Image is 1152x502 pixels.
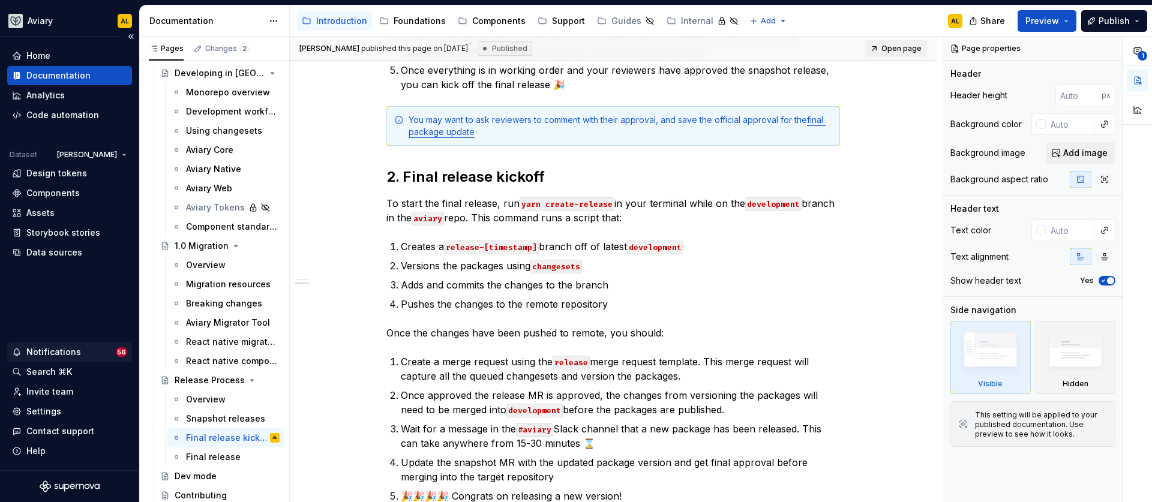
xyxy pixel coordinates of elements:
[506,404,563,417] code: development
[950,251,1009,263] div: Text alignment
[761,16,776,26] span: Add
[950,224,991,236] div: Text color
[167,102,284,121] a: Development workflow
[950,321,1031,394] div: Visible
[472,15,526,27] div: Components
[444,241,539,254] code: release-[timestamp]
[553,356,590,369] code: release
[167,447,284,467] a: Final release
[186,106,277,118] div: Development workflow
[881,44,922,53] span: Open page
[746,13,791,29] button: Add
[7,362,132,381] button: Search ⌘K
[386,167,840,187] h2: 2. Final release kickoff
[167,140,284,160] a: Aviary Core
[520,197,614,211] code: yarn create-release
[10,150,37,160] div: Dataset
[7,382,132,401] a: Invite team
[7,422,132,441] button: Contact support
[186,182,232,194] div: Aviary Web
[167,409,284,428] a: Snapshot releases
[155,371,284,390] a: Release Process
[7,402,132,421] a: Settings
[186,86,270,98] div: Monorepo overview
[453,11,530,31] a: Components
[1036,321,1116,394] div: Hidden
[186,163,241,175] div: Aviary Native
[866,40,927,57] a: Open page
[950,89,1007,101] div: Header height
[978,379,1003,389] div: Visible
[167,294,284,313] a: Breaking changes
[155,467,284,486] a: Dev mode
[1099,15,1130,27] span: Publish
[186,202,245,214] div: Aviary Tokens
[186,125,262,137] div: Using changesets
[149,15,263,27] div: Documentation
[116,347,127,357] span: 56
[167,390,284,409] a: Overview
[592,11,659,31] a: Guides
[167,160,284,179] a: Aviary Native
[299,44,468,53] span: published this page on [DATE]
[186,451,241,463] div: Final release
[401,278,840,292] p: Adds and commits the changes to the branch
[662,11,743,31] a: Internal
[167,217,284,236] a: Component standards
[316,15,367,27] div: Introduction
[950,173,1048,185] div: Background aspect ratio
[40,480,100,492] a: Supernova Logo
[167,332,284,351] a: React native migration
[26,70,91,82] div: Documentation
[533,11,590,31] a: Support
[1081,10,1147,32] button: Publish
[175,240,229,252] div: 1.0 Migration
[167,275,284,294] a: Migration resources
[26,425,94,437] div: Contact support
[1063,147,1108,159] span: Add image
[175,489,227,501] div: Contributing
[299,44,359,53] span: [PERSON_NAME]
[186,278,271,290] div: Migration resources
[26,247,82,258] div: Data sources
[951,16,959,26] div: AL
[7,243,132,262] a: Data sources
[167,83,284,102] a: Monorepo overview
[7,46,132,65] a: Home
[401,297,840,311] p: Pushes the changes to the remote repository
[516,423,553,437] code: #aviary
[412,212,444,226] code: aviary
[186,259,226,271] div: Overview
[26,386,73,398] div: Invite team
[7,86,132,105] a: Analytics
[401,455,840,484] p: Update the snapshot MR with the updated package version and get final approval before merging int...
[186,144,233,156] div: Aviary Core
[8,14,23,28] img: 256e2c79-9abd-4d59-8978-03feab5a3943.png
[394,15,446,27] div: Foundations
[2,8,137,34] button: AviaryAL
[386,196,840,225] p: To start the final release, run in your terminal while on the branch in the repo. This command ru...
[26,187,80,199] div: Components
[1046,113,1094,135] input: Auto
[186,297,262,309] div: Breaking changes
[1102,91,1111,100] p: px
[175,374,245,386] div: Release Process
[167,255,284,275] a: Overview
[186,336,277,348] div: React native migration
[167,351,284,371] a: React native component updates
[1025,15,1059,27] span: Preview
[186,355,277,367] div: React native component updates
[297,9,743,33] div: Page tree
[26,405,61,417] div: Settings
[7,184,132,203] a: Components
[950,203,999,215] div: Header text
[1046,142,1115,164] button: Add image
[7,223,132,242] a: Storybook stories
[552,15,585,27] div: Support
[167,198,284,217] a: Aviary Tokens
[26,366,72,378] div: Search ⌘K
[963,10,1013,32] button: Share
[950,147,1025,159] div: Background image
[167,179,284,198] a: Aviary Web
[401,239,840,254] p: Creates a branch off of latest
